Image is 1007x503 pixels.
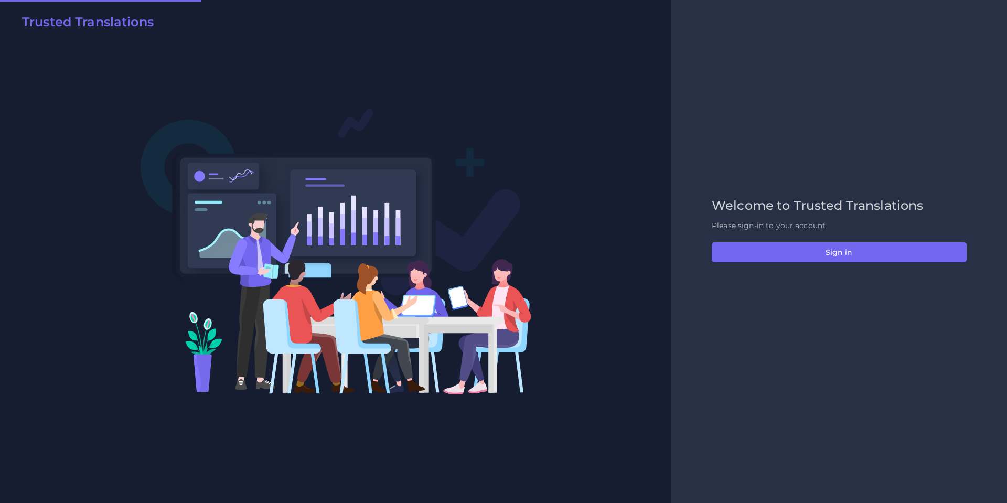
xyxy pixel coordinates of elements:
h2: Welcome to Trusted Translations [712,198,967,213]
h2: Trusted Translations [22,15,154,30]
p: Please sign-in to your account [712,220,967,231]
a: Trusted Translations [15,15,154,34]
img: Login V2 [140,108,532,395]
button: Sign in [712,242,967,262]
